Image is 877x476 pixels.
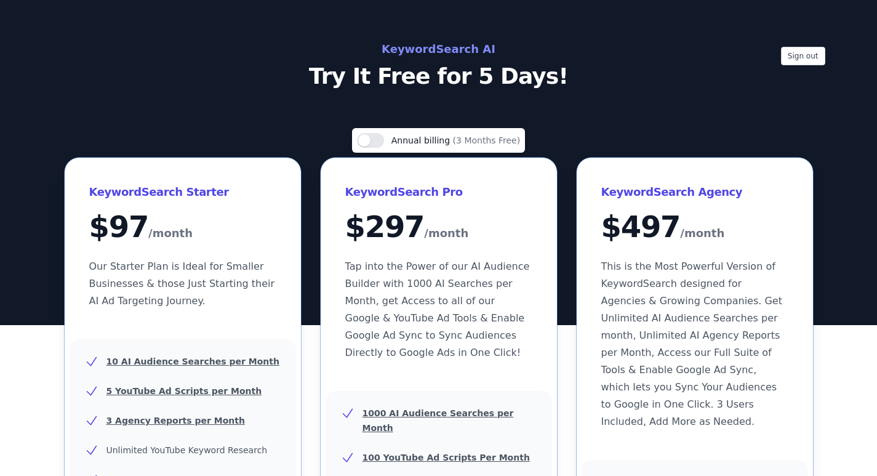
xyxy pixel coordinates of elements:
u: 10 AI Audience Searches per Month [106,357,279,366]
h3: KeywordSearch Starter [89,182,276,202]
button: Sign out [781,47,825,65]
div: $ 497 [601,212,788,243]
span: Annual billing [391,135,453,145]
p: Try It Free for 5 Days! [163,64,715,89]
u: 100 YouTube Ad Scripts Per Month [362,453,530,462]
span: /month [424,224,468,243]
div: $ 97 [89,212,276,243]
span: /month [148,224,193,243]
span: Our Starter Plan is Ideal for Smaller Businesses & those Just Starting their AI Ad Targeting Jour... [89,260,275,307]
div: $ 297 [345,212,532,243]
h2: KeywordSearch AI [163,39,715,59]
span: /month [680,224,724,243]
h3: KeywordSearch Agency [601,182,788,202]
span: This is the Most Powerful Version of KeywordSearch designed for Agencies & Growing Companies. Get... [601,260,782,427]
span: Unlimited YouTube Keyword Research [106,445,268,455]
span: (3 Months Free) [453,135,521,145]
h3: KeywordSearch Pro [345,182,532,202]
span: Tap into the Power of our AI Audience Builder with 1000 AI Searches per Month, get Access to all ... [345,260,530,358]
u: 1000 AI Audience Searches per Month [362,408,514,433]
u: 5 YouTube Ad Scripts per Month [106,386,262,396]
u: 3 Agency Reports per Month [106,416,245,426]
